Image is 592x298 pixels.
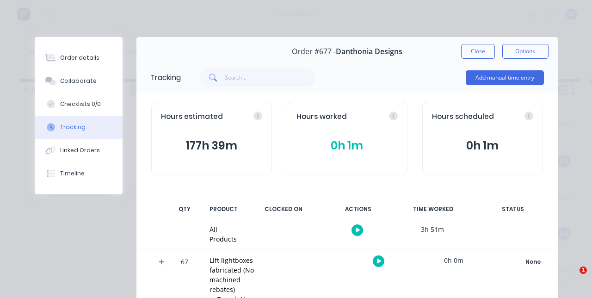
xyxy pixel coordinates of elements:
[399,199,468,219] div: TIME WORKED
[292,47,336,56] span: Order #677 -
[474,199,552,219] div: STATUS
[60,77,97,85] div: Collaborate
[161,137,262,155] button: 177h 39m
[210,255,258,294] div: Lift lightboxes fabricated (No machined rebates)
[60,146,100,155] div: Linked Orders
[161,112,223,122] span: Hours estimated
[461,44,495,59] button: Close
[466,70,544,85] button: Add manual time entry
[60,123,86,131] div: Tracking
[296,112,347,122] span: Hours worked
[336,47,402,56] span: Danthonia Designs
[499,255,567,268] button: None
[204,199,243,219] div: PRODUCT
[580,267,587,274] span: 1
[171,199,198,219] div: QTY
[502,44,549,59] button: Options
[225,68,315,87] input: Search...
[210,224,237,244] div: All Products
[419,250,488,271] div: 0h 0m
[35,46,123,69] button: Order details
[432,137,533,155] button: 0h 1m
[60,100,101,108] div: Checklists 0/0
[432,112,494,122] span: Hours scheduled
[35,162,123,185] button: Timeline
[324,199,393,219] div: ACTIONS
[249,199,318,219] div: CLOCKED ON
[35,93,123,116] button: Checklists 0/0
[296,137,398,155] button: 0h 1m
[150,72,181,83] div: Tracking
[35,69,123,93] button: Collaborate
[35,116,123,139] button: Tracking
[60,169,85,178] div: Timeline
[35,139,123,162] button: Linked Orders
[398,219,467,240] div: 3h 51m
[60,54,99,62] div: Order details
[561,267,583,289] iframe: Intercom live chat
[500,256,567,268] div: None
